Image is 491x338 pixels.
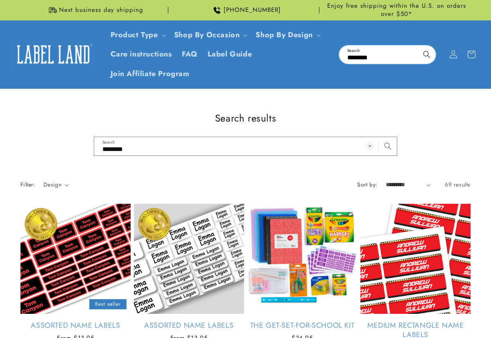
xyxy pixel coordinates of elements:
span: Enjoy free shipping within the U.S. on orders over $50* [323,2,471,18]
a: Product Type [111,29,158,40]
span: Join Affiliate Program [111,69,190,79]
a: Assorted Name Labels [134,321,244,330]
span: Label Guide [208,50,252,59]
a: FAQ [177,45,203,64]
span: Next business day shipping [59,6,143,14]
span: Design [43,180,61,189]
img: Label Land [12,42,94,67]
a: Label Guide [203,45,257,64]
summary: Product Type [106,25,169,45]
button: Search [379,137,397,155]
a: Join Affiliate Program [106,64,195,83]
span: 69 results [445,180,471,189]
button: Search [418,45,436,63]
button: Clear search term [361,137,379,155]
span: Shop By Occasion [174,30,240,40]
h1: Search results [20,112,471,124]
button: Clear search term [400,45,418,63]
summary: Design (0 selected) [43,180,69,189]
summary: Shop By Design [251,25,324,45]
summary: Shop By Occasion [169,25,251,45]
a: Care instructions [106,45,177,64]
h2: Filter: [20,180,35,189]
span: FAQ [182,50,198,59]
a: The Get-Set-for-School Kit [247,321,358,330]
a: Assorted Name Labels [20,321,131,330]
label: Sort by: [357,180,377,189]
span: [PHONE_NUMBER] [224,6,281,14]
a: Label Land [9,38,97,70]
span: Care instructions [111,50,172,59]
a: Shop By Design [256,29,312,40]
